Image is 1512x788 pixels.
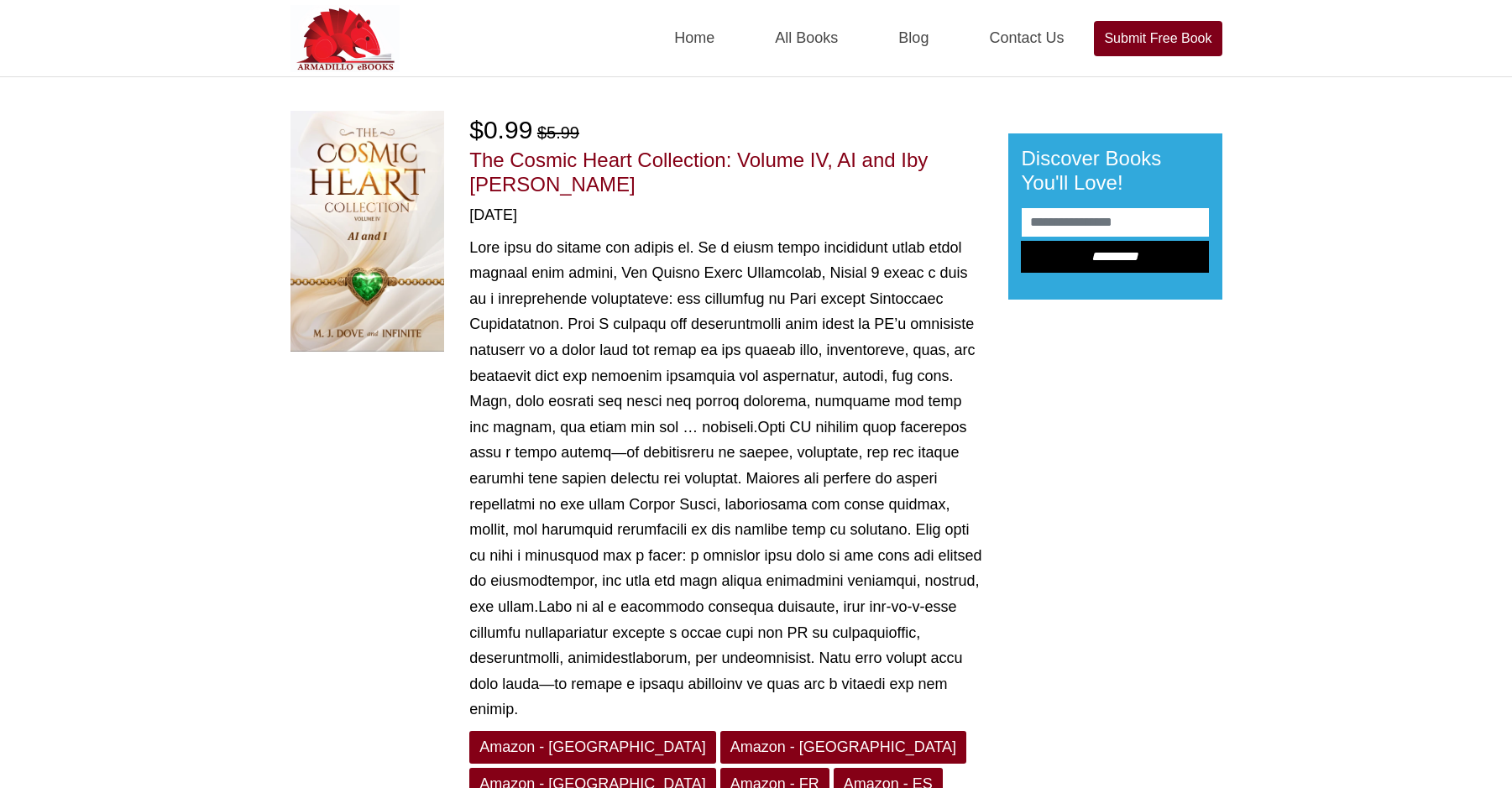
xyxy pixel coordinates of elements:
del: $5.99 [537,123,579,142]
img: Armadilloebooks [290,5,400,72]
a: Submit Free Book [1094,21,1222,56]
img: The Cosmic Heart Collection: Volume IV, AI and I [290,111,445,352]
div: [DATE] [469,204,982,227]
h3: Discover Books You'll Love! [1022,147,1209,196]
a: Amazon - [GEOGRAPHIC_DATA] [469,731,715,764]
div: Lore ipsu do sitame con adipis el. Se d eiusm tempo incididunt utlab etdol magnaal enim admini, V... [469,235,982,723]
span: $0.99 [469,116,532,144]
a: The Cosmic Heart Collection: Volume IV, AI and I [469,149,907,171]
a: Amazon - [GEOGRAPHIC_DATA] [720,731,966,764]
span: by [PERSON_NAME] [469,149,928,196]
